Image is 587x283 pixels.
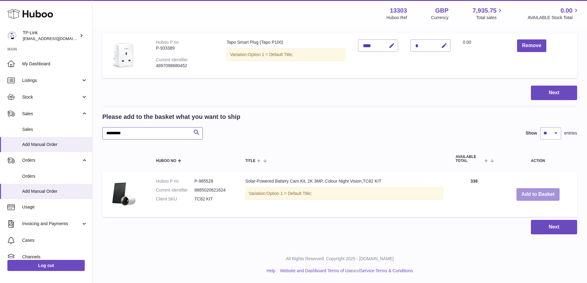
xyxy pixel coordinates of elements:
[22,221,81,227] span: Invoicing and Payments
[516,188,560,201] button: Add to Basket
[22,173,88,179] span: Orders
[7,260,85,271] a: Log out
[431,15,449,21] div: Currency
[267,268,275,273] a: Help
[564,130,577,136] span: entries
[280,268,353,273] a: Website and Dashboard Terms of Use
[499,149,577,169] th: Action
[463,40,471,45] span: 0.00
[22,94,81,100] span: Stock
[22,61,88,67] span: My Dashboard
[248,52,293,57] span: Option 1 = Default Title;
[22,254,88,260] span: Channels
[517,39,546,52] button: Remove
[22,204,88,210] span: Usage
[390,6,407,15] strong: 13303
[194,178,233,184] dd: P-985528
[22,142,88,148] span: Add Manual Order
[156,187,194,193] dt: Current identifier
[22,127,88,132] span: Sales
[194,196,233,202] dd: TC82 KIT
[561,6,573,15] span: 0.00
[22,78,81,83] span: Listings
[108,39,139,70] img: Tapo Smart Plug (Tapo P100)
[22,188,88,194] span: Add Manual Order
[526,130,537,136] label: Show
[476,15,503,21] span: Total sales
[360,268,413,273] a: Service Terms & Conditions
[156,63,214,69] div: 4897098680452
[102,113,240,121] h2: Please add to the basket what you want to ship
[531,86,577,100] button: Next
[245,187,443,200] div: Variation:
[22,237,88,243] span: Cases
[97,256,582,262] p: All Rights Reserved. Copyright 2025 - [DOMAIN_NAME]
[386,15,407,21] div: Huboo Ref
[473,6,497,15] span: 7,935.75
[239,172,449,217] td: Solar-Powered Battery Cam Kit, 2K 3MP, Colour Night Vision,TC82 KIT
[194,187,233,193] dd: 8885020621624
[473,6,504,21] a: 7,935.75 Total sales
[156,159,176,163] span: Huboo no
[156,45,214,51] div: P-933389
[528,15,580,21] span: AVAILABLE Stock Total
[267,191,312,196] span: Option 1 = Default Title;
[23,30,78,42] div: TP-Link
[531,220,577,234] button: Next
[7,31,17,40] img: gaby.chen@tp-link.com
[23,36,91,41] span: [EMAIL_ADDRESS][DOMAIN_NAME]
[108,178,139,209] img: Solar-Powered Battery Cam Kit, 2K 3MP, Colour Night Vision,TC82 KIT
[156,57,188,62] div: Current identifier
[226,48,346,61] div: Variation:
[449,172,499,217] td: 338
[22,111,81,117] span: Sales
[528,6,580,21] a: 0.00 AVAILABLE Stock Total
[245,159,255,163] span: Title
[22,157,81,163] span: Orders
[278,268,413,274] li: and
[435,6,448,15] strong: GBP
[220,33,352,78] td: Tapo Smart Plug (Tapo P100)
[156,178,194,184] dt: Huboo P no
[156,196,194,202] dt: Client SKU
[455,155,483,163] span: AVAILABLE Total
[156,40,179,45] div: Huboo P no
